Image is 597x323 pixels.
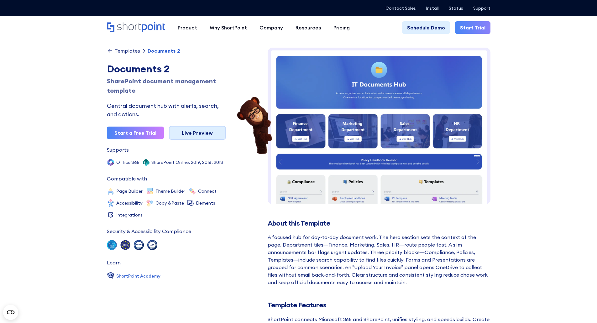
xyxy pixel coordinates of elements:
a: Home [107,22,165,33]
div: Theme Builder [155,189,185,193]
h2: About this Template [268,219,490,227]
div: Page Builder [116,189,143,193]
div: Compatible with [107,176,147,181]
div: Company [259,24,283,31]
div: Pricing [333,24,350,31]
a: Live Preview [169,126,226,140]
a: Status [449,6,463,11]
div: Templates [114,48,140,53]
div: Product [178,24,197,31]
img: soc 2 [107,240,117,250]
div: Resources [296,24,321,31]
iframe: Chat Widget [566,293,597,323]
a: Resources [289,21,327,34]
div: SharePoint Online, 2019, 2016, 2013 [151,160,223,164]
a: Install [426,6,439,11]
a: Schedule Demo [402,21,450,34]
a: Start a Free Trial [107,127,164,139]
a: Templates [107,48,140,54]
div: ShortPoint Academy [116,273,160,279]
div: A focused hub for day-to-day document work. The hero section sets the context of the page. Depart... [268,233,490,286]
h1: SharePoint document management template [107,76,226,95]
a: Product [171,21,203,34]
div: Security & Accessibility Compliance [107,229,191,234]
div: Integrations [116,213,143,217]
div: Accessibility [116,201,143,205]
div: Office 365 [116,160,139,164]
div: Why ShortPoint [210,24,247,31]
div: Elements [196,201,215,205]
a: Why ShortPoint [203,21,253,34]
div: Connect [198,189,217,193]
a: Company [253,21,289,34]
div: Central document hub with alerts, search, and actions. [107,102,226,118]
div: Learn [107,260,121,265]
a: Start Trial [455,21,490,34]
div: Documents 2 [148,48,180,53]
h2: Template Features [268,301,490,309]
div: Supports [107,147,129,152]
a: Contact Sales [385,6,416,11]
div: Documents 2 [107,61,226,76]
a: Pricing [327,21,356,34]
div: Copy &Paste [155,201,184,205]
a: ShortPoint Academy [107,271,160,281]
button: Open CMP widget [3,305,18,320]
a: Support [473,6,490,11]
